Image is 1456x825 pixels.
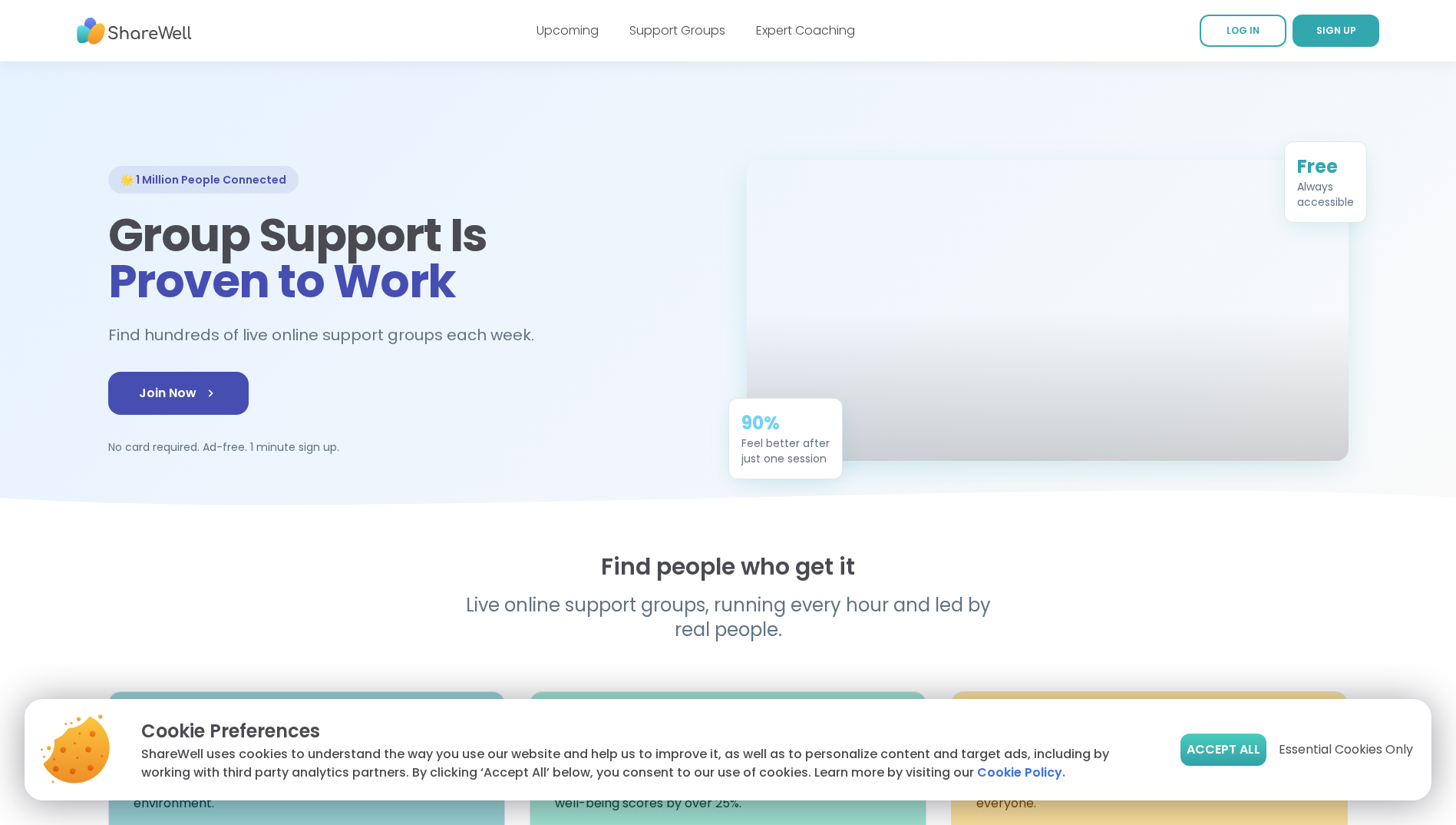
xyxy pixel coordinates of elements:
p: No card required. Ad-free. 1 minute sign up. [108,439,710,455]
p: ShareWell uses cookies to understand the way you use our website and help us to improve it, as we... [141,745,1156,782]
div: 🌟 1 Million People Connected [108,166,299,194]
a: Support Groups [629,22,725,39]
h1: Group Support Is [108,212,710,304]
button: Accept All [1180,734,1266,766]
div: Feel better after just one session [741,436,830,466]
span: Proven to Work [108,249,456,313]
span: Accept All [1187,741,1260,759]
a: SIGN UP [1293,15,1379,47]
a: Cookie Policy. [977,764,1065,782]
span: LOG IN [1227,24,1260,37]
h2: Find hundreds of live online support groups each week. [108,323,550,348]
a: Join Now [108,372,249,415]
a: Upcoming [537,22,599,39]
img: ShareWell Nav Logo [77,10,192,52]
span: SIGN UP [1316,24,1356,37]
span: Join Now [139,384,218,403]
div: Always accessible [1297,179,1354,210]
a: LOG IN [1200,15,1286,47]
p: Live online support groups, running every hour and led by real people. [434,593,1023,642]
p: Cookie Preferences [141,717,1156,745]
h2: Find people who get it [108,553,1349,581]
a: Expert Coaching [756,22,855,39]
div: 90% [741,411,830,436]
span: Essential Cookies Only [1279,741,1413,759]
div: Free [1297,154,1354,179]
